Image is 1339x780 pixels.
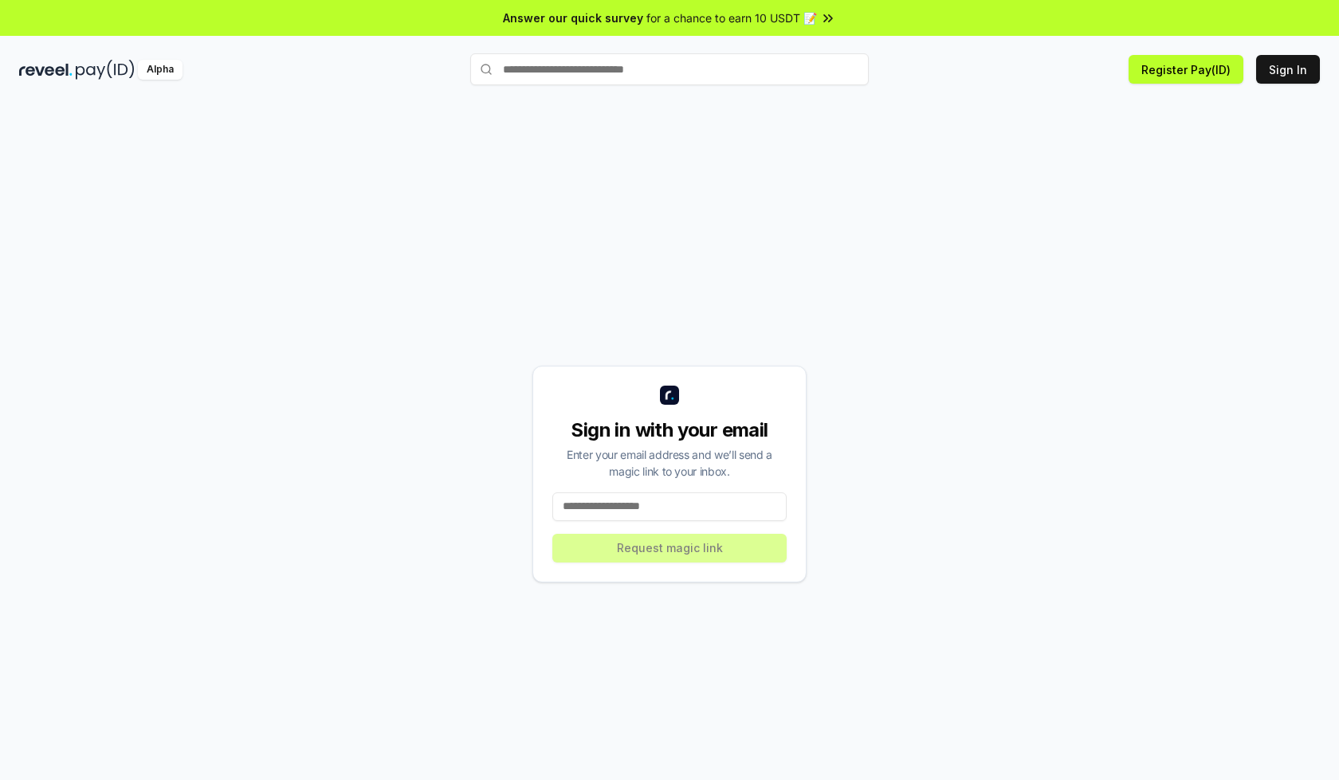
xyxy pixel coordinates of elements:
span: Answer our quick survey [503,10,643,26]
div: Sign in with your email [552,417,787,443]
img: reveel_dark [19,60,73,80]
img: logo_small [660,386,679,405]
span: for a chance to earn 10 USDT 📝 [646,10,817,26]
img: pay_id [76,60,135,80]
button: Sign In [1256,55,1320,84]
div: Alpha [138,60,183,80]
div: Enter your email address and we’ll send a magic link to your inbox. [552,446,787,480]
button: Register Pay(ID) [1129,55,1243,84]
